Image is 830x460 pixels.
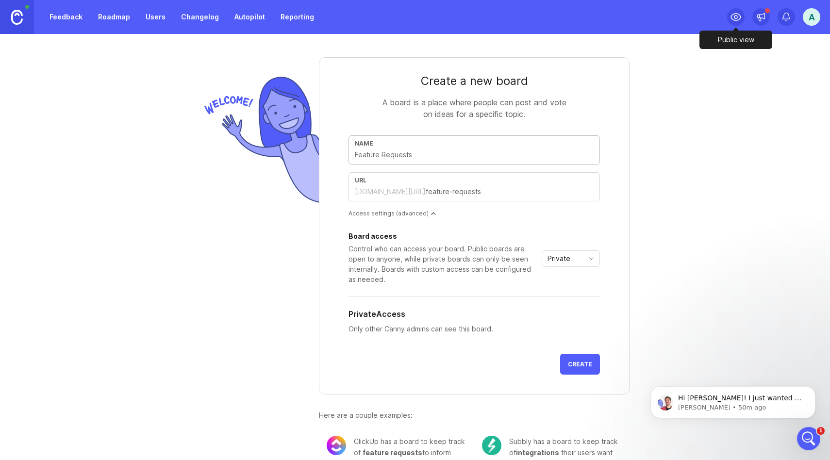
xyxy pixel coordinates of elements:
[327,436,346,455] img: 8cacae02fdad0b0645cb845173069bf5.png
[72,4,124,21] h1: Messages
[34,34,587,42] span: Hi [PERSON_NAME]! I just wanted to follow up. It looks like our bot has given some good guidance ...
[349,233,538,240] div: Board access
[355,140,594,147] div: Name
[200,73,319,207] img: welcome-img-178bf9fb836d0a1529256ffe415d7085.png
[803,8,820,26] button: A
[516,448,559,457] span: integrations
[92,8,136,26] a: Roadmap
[817,427,825,435] span: 1
[93,44,127,54] div: • 50m ago
[542,250,600,267] div: toggle menu
[154,327,169,334] span: Help
[11,34,31,53] img: Profile image for Jacques
[699,31,772,49] div: Public view
[349,308,405,320] h5: Private Access
[548,253,570,264] span: Private
[355,149,594,160] input: Feature Requests
[363,448,422,457] span: feature requests
[319,410,630,421] div: Here are a couple examples:
[568,361,592,368] span: Create
[130,303,194,342] button: Help
[275,8,320,26] a: Reporting
[34,44,91,54] div: [PERSON_NAME]
[377,97,571,120] div: A board is a place where people can post and vote on ideas for a specific topic.
[140,8,171,26] a: Users
[22,327,42,334] span: Home
[65,303,129,342] button: Messages
[426,186,594,197] input: feature-requests
[11,10,23,25] img: Canny Home
[636,366,830,434] iframe: Intercom notifications message
[44,8,88,26] a: Feedback
[349,73,600,89] div: Create a new board
[349,324,600,334] p: Only other Canny admins can see this board.
[355,187,426,197] div: [DOMAIN_NAME][URL]
[78,327,116,334] span: Messages
[584,255,599,263] svg: toggle icon
[170,4,188,21] div: Close
[349,244,538,284] div: Control who can access your board. Public boards are open to anyone, while private boards can onl...
[175,8,225,26] a: Changelog
[229,8,271,26] a: Autopilot
[797,427,820,450] iframe: Intercom live chat
[560,354,600,375] button: Create
[349,209,600,217] div: Access settings (advanced)
[482,436,501,455] img: c104e91677ce72f6b937eb7b5afb1e94.png
[355,177,594,184] div: url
